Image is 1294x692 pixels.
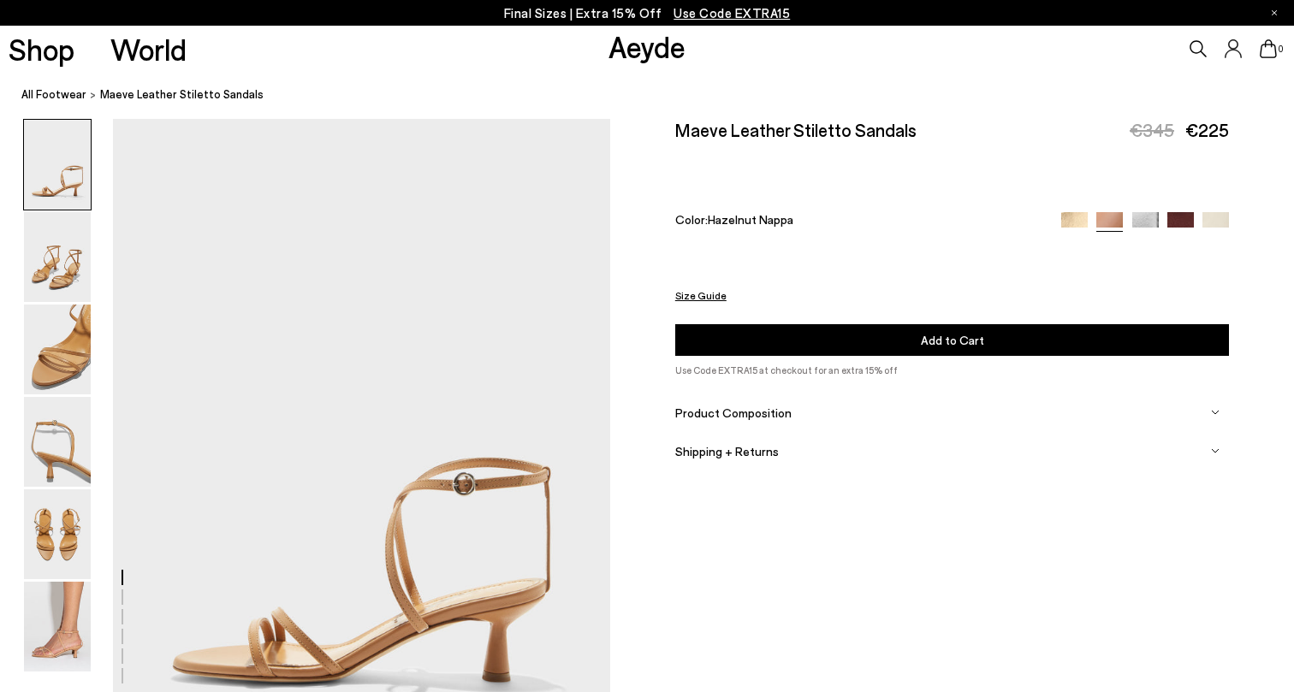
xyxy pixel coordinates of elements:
[24,120,91,210] img: Maeve Leather Stiletto Sandals - Image 1
[1277,44,1285,54] span: 0
[675,405,792,420] span: Product Composition
[21,72,1294,119] nav: breadcrumb
[24,397,91,487] img: Maeve Leather Stiletto Sandals - Image 4
[675,363,1230,378] p: Use Code EXTRA15 at checkout for an extra 15% off
[24,305,91,394] img: Maeve Leather Stiletto Sandals - Image 3
[1130,119,1174,140] span: €345
[24,212,91,302] img: Maeve Leather Stiletto Sandals - Image 2
[110,34,187,64] a: World
[100,86,264,104] span: Maeve Leather Stiletto Sandals
[675,285,727,306] button: Size Guide
[608,28,686,64] a: Aeyde
[675,324,1230,356] button: Add to Cart
[24,489,91,579] img: Maeve Leather Stiletto Sandals - Image 5
[24,582,91,671] img: Maeve Leather Stiletto Sandals - Image 6
[1211,408,1220,417] img: svg%3E
[504,3,791,24] p: Final Sizes | Extra 15% Off
[1185,119,1229,140] span: €225
[21,86,86,104] a: All Footwear
[708,212,793,227] span: Hazelnut Nappa
[921,333,984,347] span: Add to Cart
[674,5,790,21] span: Navigate to /collections/ss25-final-sizes
[675,119,917,140] h2: Maeve Leather Stiletto Sandals
[675,212,1043,232] div: Color:
[1260,39,1277,58] a: 0
[675,444,779,458] span: Shipping + Returns
[9,34,74,64] a: Shop
[1211,447,1220,455] img: svg%3E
